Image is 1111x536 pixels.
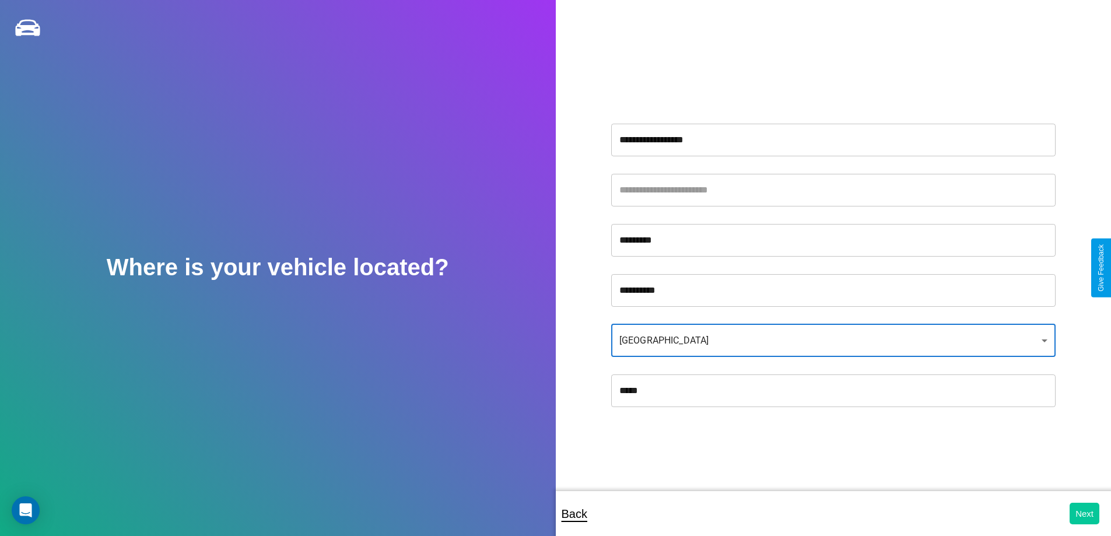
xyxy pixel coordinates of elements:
div: Give Feedback [1097,244,1105,292]
button: Next [1070,503,1099,524]
div: Open Intercom Messenger [12,496,40,524]
h2: Where is your vehicle located? [107,254,449,281]
div: [GEOGRAPHIC_DATA] [611,324,1056,357]
p: Back [562,503,587,524]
